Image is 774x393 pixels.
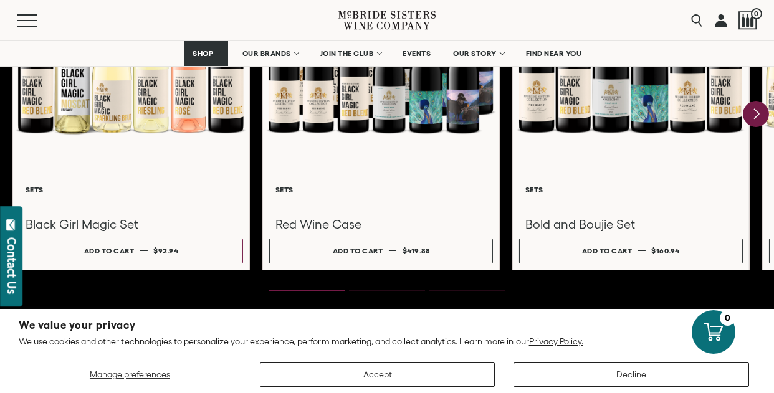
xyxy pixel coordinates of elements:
[19,320,755,331] h2: We value your privacy
[743,101,769,127] button: Next
[651,247,680,255] span: $160.94
[526,49,582,58] span: FIND NEAR YOU
[582,242,633,260] div: Add to cart
[26,216,237,232] h3: Black Girl Magic Set
[333,242,383,260] div: Add to cart
[19,239,243,263] button: Add to cart $92.94
[193,49,214,58] span: SHOP
[84,242,135,260] div: Add to cart
[269,290,345,291] li: Page dot 1
[269,239,493,263] button: Add to cart $419.88
[525,216,737,232] h3: Bold and Boujie Set
[312,41,389,66] a: JOIN THE CLUB
[234,41,306,66] a: OUR BRANDS
[519,239,743,263] button: Add to cart $160.94
[518,41,590,66] a: FIND NEAR YOU
[403,247,430,255] span: $419.88
[19,336,755,347] p: We use cookies and other technologies to personalize your experience, perform marketing, and coll...
[720,310,735,326] div: 0
[26,186,237,194] h6: Sets
[242,49,291,58] span: OUR BRANDS
[17,14,62,27] button: Mobile Menu Trigger
[751,8,762,19] span: 0
[90,369,170,379] span: Manage preferences
[514,362,749,387] button: Decline
[6,237,18,294] div: Contact Us
[453,49,497,58] span: OUR STORY
[260,362,495,387] button: Accept
[394,41,439,66] a: EVENTS
[349,290,425,291] li: Page dot 2
[445,41,512,66] a: OUR STORY
[153,247,178,255] span: $92.94
[320,49,374,58] span: JOIN THE CLUB
[429,290,505,291] li: Page dot 3
[403,49,431,58] span: EVENTS
[19,362,241,387] button: Manage preferences
[525,186,737,194] h6: Sets
[184,41,228,66] a: SHOP
[275,216,487,232] h3: Red Wine Case
[529,336,583,346] a: Privacy Policy.
[275,186,487,194] h6: Sets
